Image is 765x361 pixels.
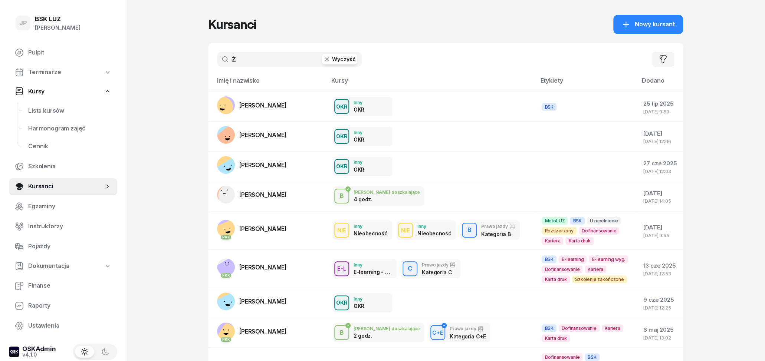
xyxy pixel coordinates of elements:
div: E-learning - 90 dni [354,269,392,275]
span: [PERSON_NAME] [239,225,287,232]
div: [DATE] 9:55 [643,233,677,238]
button: Wyczyść [322,54,357,64]
span: [PERSON_NAME] [239,264,287,271]
div: Prawo jazdy [450,326,486,332]
div: [DATE] 14:05 [643,199,677,203]
div: 4 godz. [354,196,392,202]
a: Pojazdy [9,238,117,255]
button: OKR [334,159,349,174]
a: Pulpit [9,44,117,62]
div: 9 cze 2025 [643,295,677,305]
span: Szkolenie zakończone [572,275,627,283]
button: B [334,325,349,340]
div: B [464,224,475,236]
button: B [334,189,349,203]
button: OKR [334,129,349,144]
span: Dofinansowanie [542,265,582,273]
div: [DATE] 9:59 [643,109,677,114]
div: [PERSON_NAME] doszkalające [354,190,420,195]
div: [PERSON_NAME] doszkalające [354,326,420,331]
a: Cennik [22,138,117,155]
span: Instruktorzy [28,222,111,231]
a: [PERSON_NAME] [217,156,287,174]
a: Finanse [9,277,117,295]
input: Szukaj [217,52,362,67]
div: Inny [354,130,364,135]
span: [PERSON_NAME] [239,298,287,305]
span: BSK [570,217,585,225]
span: Rozszerzony [542,227,576,235]
div: Nieobecność [417,230,451,236]
span: Ustawienia [28,321,111,331]
div: E-L [334,264,349,273]
span: Karta druk [542,334,569,342]
span: E-learning [559,255,587,263]
span: Lista kursów [28,106,111,116]
div: C [405,262,415,275]
span: [PERSON_NAME] [239,191,287,198]
div: [DATE] 12:53 [643,271,677,276]
a: Egzaminy [9,198,117,215]
th: Kursy [327,76,536,92]
span: MotoLUZ [542,217,568,225]
div: NIE [398,226,413,235]
span: [PERSON_NAME] [239,102,287,109]
span: Dofinansowanie [559,324,600,332]
div: Inny [417,224,451,229]
div: [DATE] [643,189,677,198]
div: OKR [333,162,351,171]
span: E-learning wyg. [589,255,628,263]
div: OKR [354,136,364,143]
span: Egzaminy [28,202,111,211]
th: Dodano [637,76,683,92]
div: B [337,327,347,339]
button: Nowy kursant [613,15,683,34]
div: Nieobecność [354,230,387,236]
span: BSK [542,324,556,332]
span: Dofinansowanie [542,353,582,361]
div: PKK [221,235,232,239]
img: logo-xs-dark@2x.png [9,347,19,357]
th: Imię i nazwisko [208,76,327,92]
span: Terminarze [28,67,61,77]
button: NIE [398,223,413,238]
span: Harmonogram zajęć [28,124,111,133]
span: Finanse [28,281,111,291]
div: B [337,190,347,202]
a: Dokumentacja [9,258,117,275]
a: [PERSON_NAME] [217,186,287,203]
span: Szkolenia [28,162,111,171]
th: Etykiety [536,76,637,92]
div: Inny [354,100,364,105]
span: Kursy [28,87,45,96]
div: [DATE] 12:06 [643,139,677,144]
div: PKK [221,337,232,342]
a: Ustawienia [9,317,117,335]
a: PKK[PERSON_NAME] [217,258,287,276]
a: PKK[PERSON_NAME] [217,220,287,238]
span: Karta druk [565,237,593,245]
div: 2 godz. [354,332,392,339]
div: Kategoria C+E [450,333,486,340]
span: Pulpit [28,48,111,57]
div: Inny [354,262,392,267]
span: BSK [585,353,600,361]
span: Cennik [28,142,111,151]
div: Prawo jazdy [422,262,456,268]
div: OKR [354,303,364,309]
span: Karta druk [542,275,569,283]
button: C [403,261,417,276]
span: Dofinansowanie [579,227,620,235]
a: Szkolenia [9,158,117,175]
div: NIE [334,226,349,235]
a: Lista kursów [22,102,117,120]
div: [DATE] 13:02 [643,335,677,340]
h1: Kursanci [208,18,256,31]
div: Inny [354,160,364,165]
button: OKR [334,99,349,114]
div: [DATE] [643,223,677,232]
div: OKR [333,132,351,141]
span: Pojazdy [28,242,111,251]
div: [PERSON_NAME] [35,23,81,33]
a: Harmonogram zajęć [22,120,117,138]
